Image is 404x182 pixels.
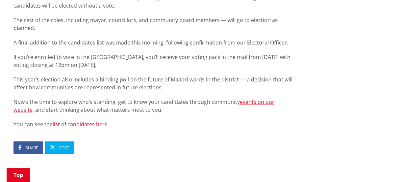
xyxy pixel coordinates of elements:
span: Share [26,145,38,151]
p: The rest of the roles, including mayor, councillors, and community board members — will go to ele... [13,16,294,32]
a: events on our website [13,98,274,113]
a: Post [45,141,74,154]
p: Now’s the time to explore who’s standing, get to know your candidates through community , and sta... [13,98,294,114]
p: If you’re enrolled to vote in the [GEOGRAPHIC_DATA], you’ll receive your voting pack in the mail ... [13,53,294,69]
span: Post [59,145,69,151]
p: A final addition to the candidates list was made this morning, following confirmation from our El... [13,39,294,46]
a: list of candidates here. [53,121,109,128]
p: This year’s election also includes a binding poll on the future of Maaori wards in the district —... [13,76,294,91]
a: Share [13,141,43,154]
a: Top [7,168,30,182]
iframe: Messenger Launcher [374,154,397,178]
